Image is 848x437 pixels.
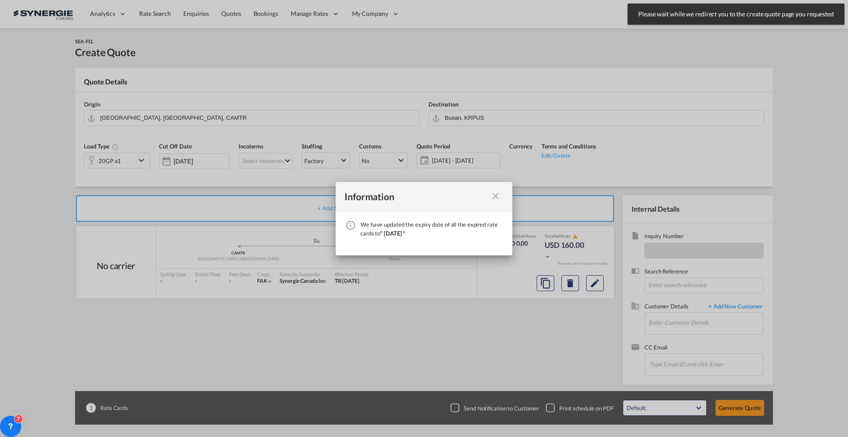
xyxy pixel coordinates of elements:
[636,10,837,19] span: Please wait while we redirect you to the create quote page you requested
[336,182,512,255] md-dialog: We have ...
[360,220,503,238] div: We have updated the expiry date of all the expired rate cards to
[380,230,405,237] span: " [DATE] "
[345,220,356,231] md-icon: icon-information-outline
[344,191,488,202] div: Information
[490,191,501,201] md-icon: icon-close fg-AAA8AD cursor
